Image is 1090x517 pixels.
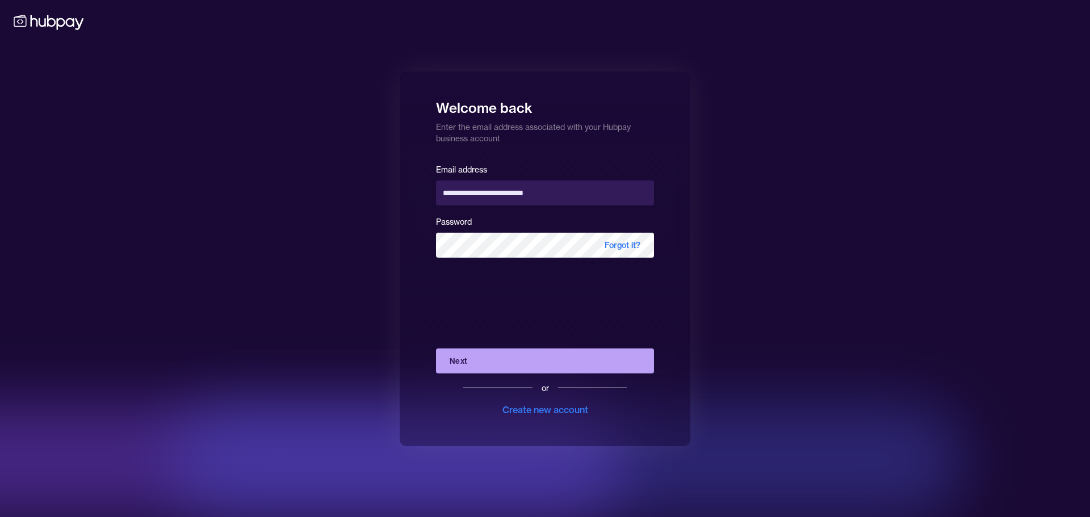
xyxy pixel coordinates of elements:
h1: Welcome back [436,92,654,117]
p: Enter the email address associated with your Hubpay business account [436,117,654,144]
div: or [542,383,549,394]
label: Email address [436,165,487,175]
span: Forgot it? [591,233,654,258]
div: Create new account [502,403,588,417]
button: Next [436,348,654,373]
label: Password [436,217,472,227]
